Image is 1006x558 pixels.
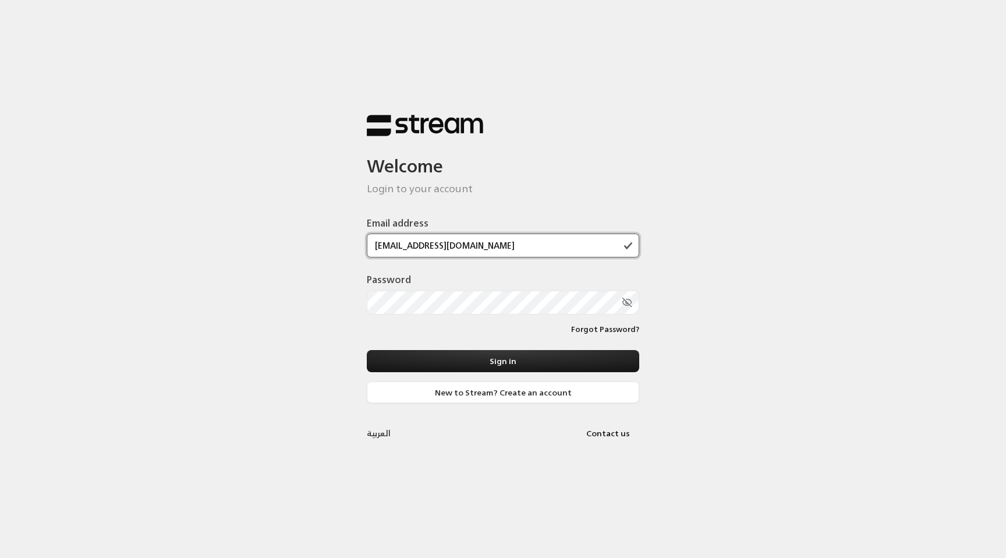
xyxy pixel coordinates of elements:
label: Email address [367,216,428,230]
h3: Welcome [367,137,639,177]
label: Password [367,273,411,287]
h5: Login to your account [367,182,639,195]
img: Stream Logo [367,114,483,137]
a: New to Stream? Create an account [367,382,639,403]
a: Forgot Password? [571,324,639,335]
button: toggle password visibility [617,292,637,312]
a: Contact us [576,426,639,440]
input: Type your email here [367,234,639,257]
a: العربية [367,422,391,444]
button: Contact us [576,422,639,444]
button: Sign in [367,350,639,372]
